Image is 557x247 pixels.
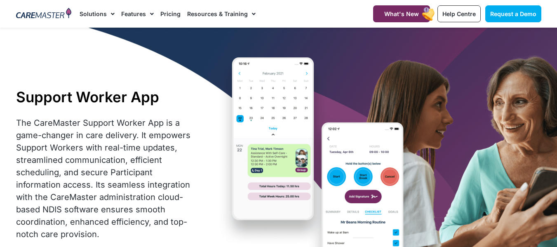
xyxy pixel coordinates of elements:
[16,117,195,240] div: The CareMaster Support Worker App is a game-changer in care delivery. It empowers Support Workers...
[442,10,476,17] span: Help Centre
[373,5,430,22] a: What's New
[384,10,419,17] span: What's New
[16,8,72,20] img: CareMaster Logo
[485,5,541,22] a: Request a Demo
[437,5,481,22] a: Help Centre
[16,88,195,106] h1: Support Worker App
[490,10,536,17] span: Request a Demo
